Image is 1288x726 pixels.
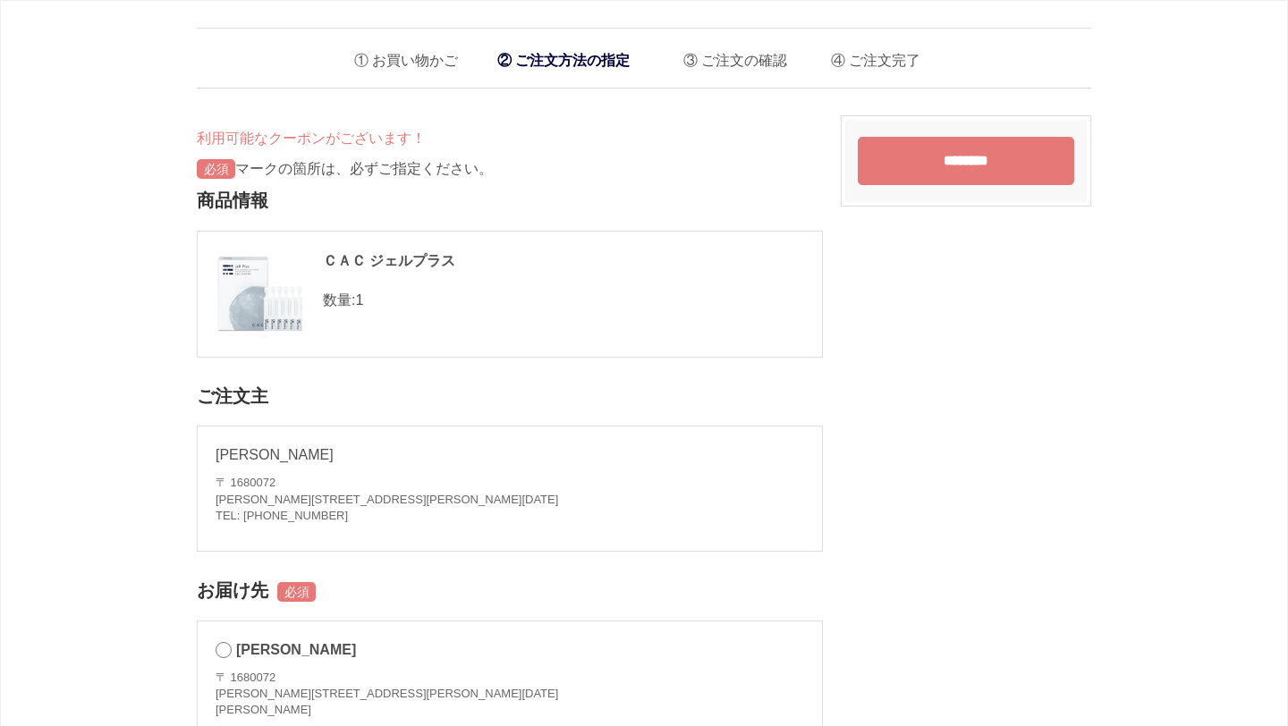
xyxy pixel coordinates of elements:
[216,249,804,273] div: ＣＡＣ ジェルプラス
[197,158,823,180] p: マークの箇所は、必ずご指定ください。
[216,670,558,719] address: 〒 1680072 [PERSON_NAME][STREET_ADDRESS][PERSON_NAME][DATE] [PERSON_NAME]
[216,249,305,339] img: 060057.jpg
[355,292,363,308] span: 1
[216,290,804,311] p: 数量:
[197,180,823,222] h2: 商品情報
[197,128,823,149] p: 利用可能なクーポンがございます！
[197,570,823,612] h2: お届け先
[216,444,804,466] p: [PERSON_NAME]
[670,38,787,74] li: ご注文の確認
[236,642,356,657] span: [PERSON_NAME]
[197,376,823,418] h2: ご注文主
[216,475,804,524] address: 〒 1680072 [PERSON_NAME][STREET_ADDRESS][PERSON_NAME][DATE] TEL: [PHONE_NUMBER]
[341,38,458,74] li: お買い物かご
[488,42,639,79] li: ご注文方法の指定
[818,38,920,74] li: ご注文完了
